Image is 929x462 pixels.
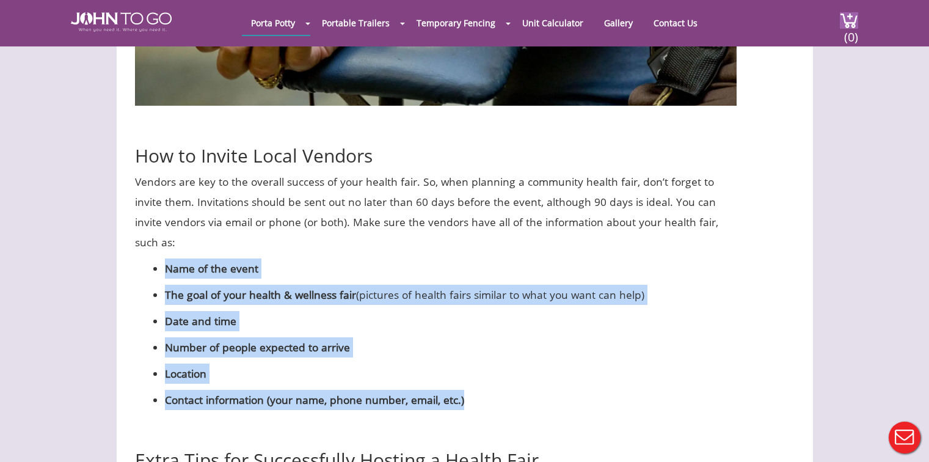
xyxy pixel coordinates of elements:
b: Number of people expected to arrive [165,340,350,354]
button: Live Chat [880,413,929,462]
p: (pictures of health fairs similar to what you want can help) [165,285,737,305]
b: Location [165,366,206,381]
p: Vendors are key to the overall success of your health fair. So, when planning a community health ... [135,172,737,252]
h2: How to Invite Local Vendors [135,118,737,166]
a: Temporary Fencing [407,11,505,35]
a: Contact Us [644,11,707,35]
a: Porta Potty [242,11,304,35]
img: JOHN to go [71,12,172,32]
a: Portable Trailers [313,11,399,35]
img: cart a [840,12,858,29]
b: Contact information (your name, phone number, email, etc.) [165,392,464,407]
b: Name of the event [165,261,258,276]
a: Unit Calculator [513,11,592,35]
b: Date and time [165,313,236,328]
a: Gallery [595,11,642,35]
span: (0) [843,19,858,45]
b: The goal of your health & wellness fair [165,287,356,302]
